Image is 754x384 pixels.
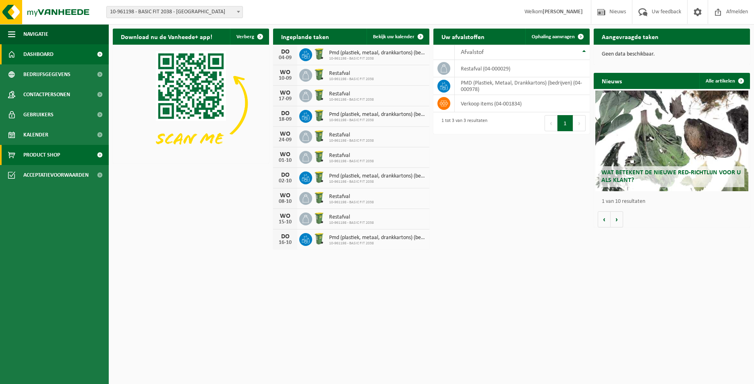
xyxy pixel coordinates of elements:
[611,211,623,227] button: Volgende
[107,6,242,18] span: 10-961198 - BASIC FIT 2038 - BRUSSEL
[525,29,589,45] a: Ophaling aanvragen
[329,221,374,225] span: 10-961198 - BASIC FIT 2038
[277,55,293,61] div: 04-09
[23,145,60,165] span: Product Shop
[601,169,741,184] span: Wat betekent de nieuwe RED-richtlijn voor u als klant?
[312,170,326,184] img: WB-0240-HPE-GN-51
[277,131,293,137] div: WO
[598,211,611,227] button: Vorige
[699,73,749,89] a: Alle artikelen
[23,125,48,145] span: Kalender
[329,111,425,118] span: Pmd (plastiek, metaal, drankkartons) (bedrijven)
[433,29,493,44] h2: Uw afvalstoffen
[277,76,293,81] div: 10-09
[329,235,425,241] span: Pmd (plastiek, metaal, drankkartons) (bedrijven)
[277,192,293,199] div: WO
[312,191,326,204] img: WB-0240-HPE-GN-51
[329,50,425,56] span: Pmd (plastiek, metaal, drankkartons) (bedrijven)
[106,6,243,18] span: 10-961198 - BASIC FIT 2038 - BRUSSEL
[594,73,630,89] h2: Nieuws
[329,132,374,138] span: Restafval
[461,49,484,56] span: Afvalstof
[277,110,293,117] div: DO
[277,96,293,102] div: 17-09
[277,90,293,96] div: WO
[23,64,70,85] span: Bedrijfsgegevens
[367,29,429,45] a: Bekijk uw kalender
[329,97,374,102] span: 10-961198 - BASIC FIT 2038
[329,241,425,246] span: 10-961198 - BASIC FIT 2038
[329,91,374,97] span: Restafval
[329,159,374,164] span: 10-961198 - BASIC FIT 2038
[329,173,425,180] span: Pmd (plastiek, metaal, drankkartons) (bedrijven)
[312,232,326,246] img: WB-0240-HPE-GN-51
[113,29,220,44] h2: Download nu de Vanheede+ app!
[595,91,748,191] a: Wat betekent de nieuwe RED-richtlijn voor u als klant?
[329,194,374,200] span: Restafval
[23,24,48,44] span: Navigatie
[277,117,293,122] div: 18-09
[113,45,269,162] img: Download de VHEPlus App
[455,77,590,95] td: PMD (Plastiek, Metaal, Drankkartons) (bedrijven) (04-000978)
[329,56,425,61] span: 10-961198 - BASIC FIT 2038
[277,240,293,246] div: 16-10
[329,180,425,184] span: 10-961198 - BASIC FIT 2038
[230,29,268,45] button: Verberg
[532,34,575,39] span: Ophaling aanvragen
[573,115,586,131] button: Next
[373,34,414,39] span: Bekijk uw kalender
[312,88,326,102] img: WB-0240-HPE-GN-51
[602,52,742,57] p: Geen data beschikbaar.
[329,200,374,205] span: 10-961198 - BASIC FIT 2038
[277,178,293,184] div: 02-10
[277,172,293,178] div: DO
[277,213,293,219] div: WO
[557,115,573,131] button: 1
[277,158,293,163] div: 01-10
[329,70,374,77] span: Restafval
[23,105,54,125] span: Gebruikers
[23,44,54,64] span: Dashboard
[277,233,293,240] div: DO
[277,199,293,204] div: 08-10
[23,165,89,185] span: Acceptatievoorwaarden
[594,29,667,44] h2: Aangevraagde taken
[312,129,326,143] img: WB-0240-HPE-GN-51
[312,211,326,225] img: WB-0240-HPE-GN-51
[437,114,487,132] div: 1 tot 3 van 3 resultaten
[312,47,326,61] img: WB-0240-HPE-GN-51
[329,153,374,159] span: Restafval
[329,138,374,143] span: 10-961198 - BASIC FIT 2038
[23,85,70,105] span: Contactpersonen
[236,34,254,39] span: Verberg
[312,68,326,81] img: WB-0240-HPE-GN-51
[277,219,293,225] div: 15-10
[277,151,293,158] div: WO
[455,95,590,112] td: verkoop items (04-001834)
[277,69,293,76] div: WO
[543,9,583,15] strong: [PERSON_NAME]
[277,137,293,143] div: 24-09
[277,49,293,55] div: DO
[329,77,374,82] span: 10-961198 - BASIC FIT 2038
[329,118,425,123] span: 10-961198 - BASIC FIT 2038
[329,214,374,221] span: Restafval
[273,29,337,44] h2: Ingeplande taken
[545,115,557,131] button: Previous
[312,109,326,122] img: WB-0240-HPE-GN-51
[602,199,746,204] p: 1 van 10 resultaten
[312,150,326,163] img: WB-0240-HPE-GN-51
[455,60,590,77] td: restafval (04-000029)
